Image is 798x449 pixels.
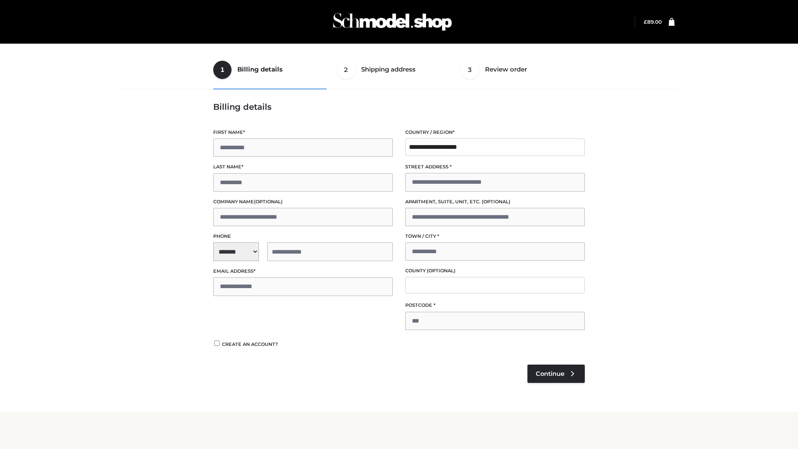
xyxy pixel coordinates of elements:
[405,163,585,171] label: Street address
[644,19,662,25] bdi: 89.00
[213,198,393,206] label: Company name
[213,232,393,240] label: Phone
[427,268,456,274] span: (optional)
[644,19,662,25] a: £89.00
[482,199,510,205] span: (optional)
[213,340,221,346] input: Create an account?
[213,267,393,275] label: Email address
[213,102,585,112] h3: Billing details
[405,232,585,240] label: Town / City
[330,5,455,38] img: Schmodel Admin 964
[536,370,564,377] span: Continue
[213,163,393,171] label: Last name
[254,199,283,205] span: (optional)
[213,128,393,136] label: First name
[644,19,647,25] span: £
[405,198,585,206] label: Apartment, suite, unit, etc.
[405,301,585,309] label: Postcode
[405,267,585,275] label: County
[222,341,278,347] span: Create an account?
[405,128,585,136] label: Country / Region
[527,365,585,383] a: Continue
